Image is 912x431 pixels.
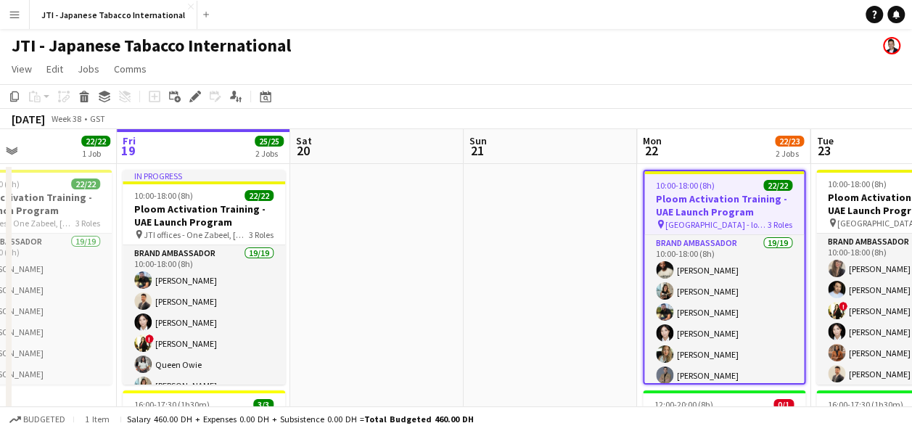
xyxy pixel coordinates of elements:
[643,134,662,147] span: Mon
[644,192,804,218] h3: Ploom Activation Training - UAE Launch Program
[81,136,110,147] span: 22/22
[294,142,312,159] span: 20
[80,414,115,424] span: 1 item
[46,62,63,75] span: Edit
[364,414,474,424] span: Total Budgeted 460.00 DH
[12,62,32,75] span: View
[71,178,100,189] span: 22/22
[82,148,110,159] div: 1 Job
[6,59,38,78] a: View
[665,219,768,230] span: [GEOGRAPHIC_DATA] - locations TBC
[23,414,65,424] span: Budgeted
[114,62,147,75] span: Comms
[123,134,136,147] span: Fri
[643,170,805,385] app-job-card: 10:00-18:00 (8h)22/22Ploom Activation Training - UAE Launch Program [GEOGRAPHIC_DATA] - locations...
[134,190,193,201] span: 10:00-18:00 (8h)
[828,399,903,410] span: 16:00-17:30 (1h30m)
[245,190,274,201] span: 22/22
[654,399,713,410] span: 12:00-20:00 (8h)
[775,136,804,147] span: 22/23
[814,142,833,159] span: 23
[134,399,210,410] span: 16:00-17:30 (1h30m)
[123,170,285,385] app-job-card: In progress10:00-18:00 (8h)22/22Ploom Activation Training - UAE Launch Program JTI offices - One ...
[90,113,105,124] div: GST
[469,134,487,147] span: Sun
[839,302,847,311] span: !
[773,399,794,410] span: 0/1
[12,35,291,57] h1: JTI - Japanese Tabacco International
[816,134,833,147] span: Tue
[108,59,152,78] a: Comms
[828,178,887,189] span: 10:00-18:00 (8h)
[768,219,792,230] span: 3 Roles
[656,180,715,191] span: 10:00-18:00 (8h)
[12,112,45,126] div: [DATE]
[253,399,274,410] span: 3/3
[7,411,67,427] button: Budgeted
[467,142,487,159] span: 21
[641,142,662,159] span: 22
[72,59,105,78] a: Jobs
[127,414,474,424] div: Salary 460.00 DH + Expenses 0.00 DH + Subsistence 0.00 DH =
[75,218,100,229] span: 3 Roles
[78,62,99,75] span: Jobs
[120,142,136,159] span: 19
[123,170,285,181] div: In progress
[255,136,284,147] span: 25/25
[145,334,154,343] span: !
[763,180,792,191] span: 22/22
[41,59,69,78] a: Edit
[255,148,283,159] div: 2 Jobs
[30,1,197,29] button: JTI - Japanese Tabacco International
[883,37,900,54] app-user-avatar: munjaal choksi
[144,229,249,240] span: JTI offices - One Zabeel, [GEOGRAPHIC_DATA]
[48,113,84,124] span: Week 38
[296,134,312,147] span: Sat
[776,148,803,159] div: 2 Jobs
[123,202,285,229] h3: Ploom Activation Training - UAE Launch Program
[249,229,274,240] span: 3 Roles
